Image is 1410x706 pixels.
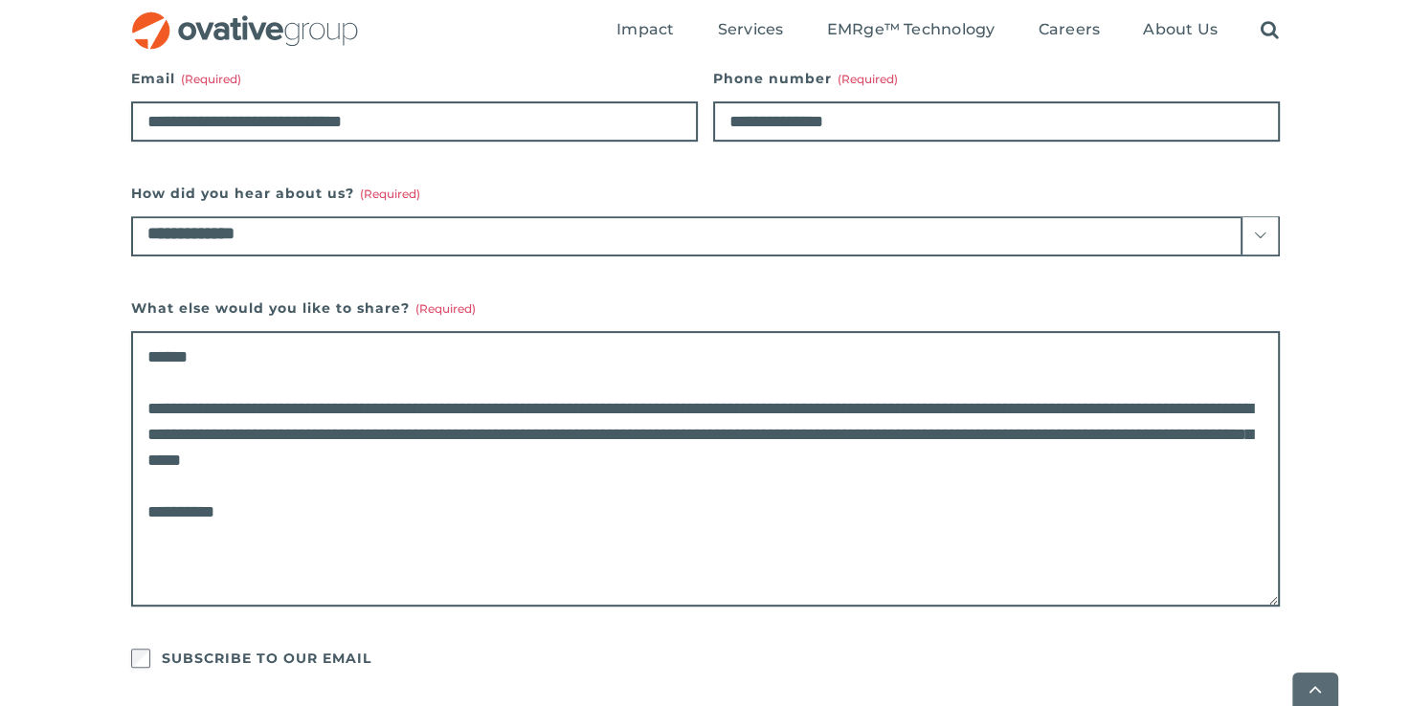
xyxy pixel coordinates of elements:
span: EMRge™ Technology [826,20,995,39]
a: Impact [616,20,674,41]
span: Impact [616,20,674,39]
a: EMRge™ Technology [826,20,995,41]
label: What else would you like to share? [131,295,1280,321]
a: Search [1261,20,1279,41]
a: Careers [1039,20,1101,41]
span: About Us [1143,20,1218,39]
span: (Required) [181,72,241,86]
a: OG_Full_horizontal_RGB [130,10,360,28]
span: (Required) [360,187,420,201]
span: (Required) [838,72,898,86]
a: About Us [1143,20,1218,41]
label: Email [131,65,698,92]
label: SUBSCRIBE TO OUR EMAIL [162,645,371,672]
a: Services [718,20,784,41]
label: Phone number [713,65,1280,92]
span: Careers [1039,20,1101,39]
label: How did you hear about us? [131,180,1280,207]
span: (Required) [415,301,476,316]
span: Services [718,20,784,39]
